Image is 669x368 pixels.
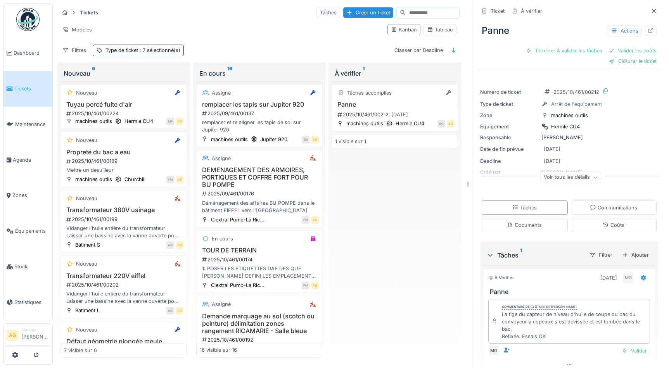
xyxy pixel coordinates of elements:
div: Modèles [59,24,95,35]
div: MG [623,273,634,283]
div: Communications [590,204,637,211]
div: Nouveau [76,326,97,333]
a: Stock [3,249,52,285]
h3: Panne [335,101,455,108]
span: Statistiques [14,299,49,306]
div: À vérifier [521,7,542,15]
a: AG Manager[PERSON_NAME] [7,327,49,346]
div: Voir tous les détails [540,172,601,183]
div: Valider les coûts [605,45,660,56]
div: Hermle CU4 [551,123,580,130]
div: Tâches [486,251,583,260]
sup: 1 [520,251,522,260]
strong: Tickets [77,9,101,16]
h3: Panne [490,288,652,295]
div: AG [176,176,183,183]
div: Type de ticket [105,47,180,54]
span: : 7 sélectionné(s) [138,47,180,53]
sup: 6 [92,69,95,78]
div: Nouveau [76,260,97,268]
div: SH [302,136,309,143]
h3: Transformateur 220V eiffel [64,272,183,280]
h3: Demande marquage au sol (scotch ou peinture) délimitation zones rangement RICAMARIE - Salle bleue [200,313,319,335]
a: Agenda [3,142,52,178]
h3: Tuyau percé fuite d'air [64,101,183,108]
a: Zones [3,178,52,213]
div: Tableau [427,26,453,33]
div: Panne [479,21,660,41]
div: Coûts [603,221,624,229]
div: machines outils [75,117,112,125]
div: À vérifier [488,275,514,281]
sup: 1 [363,69,365,78]
a: Statistiques [3,284,52,320]
div: Churchill [124,176,145,183]
div: Tâches [512,204,537,211]
div: 2025/10/461/00202 [66,281,183,289]
div: 2025/09/461/00176 [201,190,319,197]
div: MG [488,345,499,356]
div: 2025/10/461/00199 [66,216,183,223]
div: Batiment L [75,307,100,314]
div: Nouveau [76,89,97,97]
div: Type de ticket [480,100,538,108]
div: 2025/10/461/00192 [201,336,319,344]
div: 1: POSER LES ETIQUETTES DAE DES QUE [PERSON_NAME] DEFINI LES EMPLACEMENTS 2: POSER UNE AFFICHE "P... [200,265,319,280]
div: AG [176,117,183,125]
div: Actions [608,25,642,36]
div: Arrêt de l'équipement [551,100,602,108]
div: Équipement [480,123,538,130]
div: 2025/10/461/00212 [337,110,455,119]
div: En cours [199,69,320,78]
div: Tâches [316,7,340,18]
span: Zones [12,192,49,199]
div: MP [166,117,174,125]
div: 16 visible sur 16 [200,347,237,354]
div: Manager [21,327,49,333]
div: Mettre un desuilleur [64,166,183,174]
div: Ticket [491,7,505,15]
div: Clextral Pump-La Ric... [211,282,264,289]
div: Numéro de ticket [480,88,538,96]
div: 2025/10/461/00174 [201,256,319,263]
img: Badge_color-CXgf-gQk.svg [16,8,40,31]
div: AG [447,120,455,128]
a: Dashboard [3,35,52,71]
h3: Défaut géometrie plongée meule. [64,338,183,345]
div: Responsable [480,134,538,141]
h3: Propreté du bac a eau [64,149,183,156]
div: [DATE] [544,157,560,165]
div: remplacer et re aligner les tapis de sol sur Jupiter 920 [200,119,319,133]
sup: 16 [227,69,232,78]
div: [DATE] [391,111,408,118]
div: Nouveau [64,69,184,78]
div: AG [311,282,319,289]
div: Hermle CU4 [396,120,424,127]
div: machines outils [211,136,248,143]
div: Clextral Pump-La Ric... [211,216,264,223]
div: MG [437,120,445,128]
div: 2025/09/461/00137 [201,110,319,117]
div: Classer par Deadline [391,45,446,56]
div: Nouveau [76,136,97,144]
div: machines outils [551,112,588,119]
a: Équipements [3,213,52,249]
div: 2025/10/461/00189 [66,157,183,165]
div: Jupiter 920 [260,136,287,143]
div: [DATE] [544,145,560,153]
div: À vérifier [335,69,455,78]
div: Nouveau [76,195,97,202]
div: Commentaire de clôture de [PERSON_NAME] [502,304,577,310]
div: AG [176,307,183,314]
div: [PERSON_NAME] [480,134,658,141]
div: Hermle CU4 [124,117,153,125]
div: YM [166,176,174,183]
div: [DATE] [600,274,617,282]
span: Équipements [15,227,49,235]
div: AG [176,241,183,249]
div: En cours [212,235,233,242]
div: 1 visible sur 1 [335,138,366,145]
div: 7 visible sur 6 [64,347,97,354]
div: AG [166,307,174,314]
div: Deadline [480,157,538,165]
